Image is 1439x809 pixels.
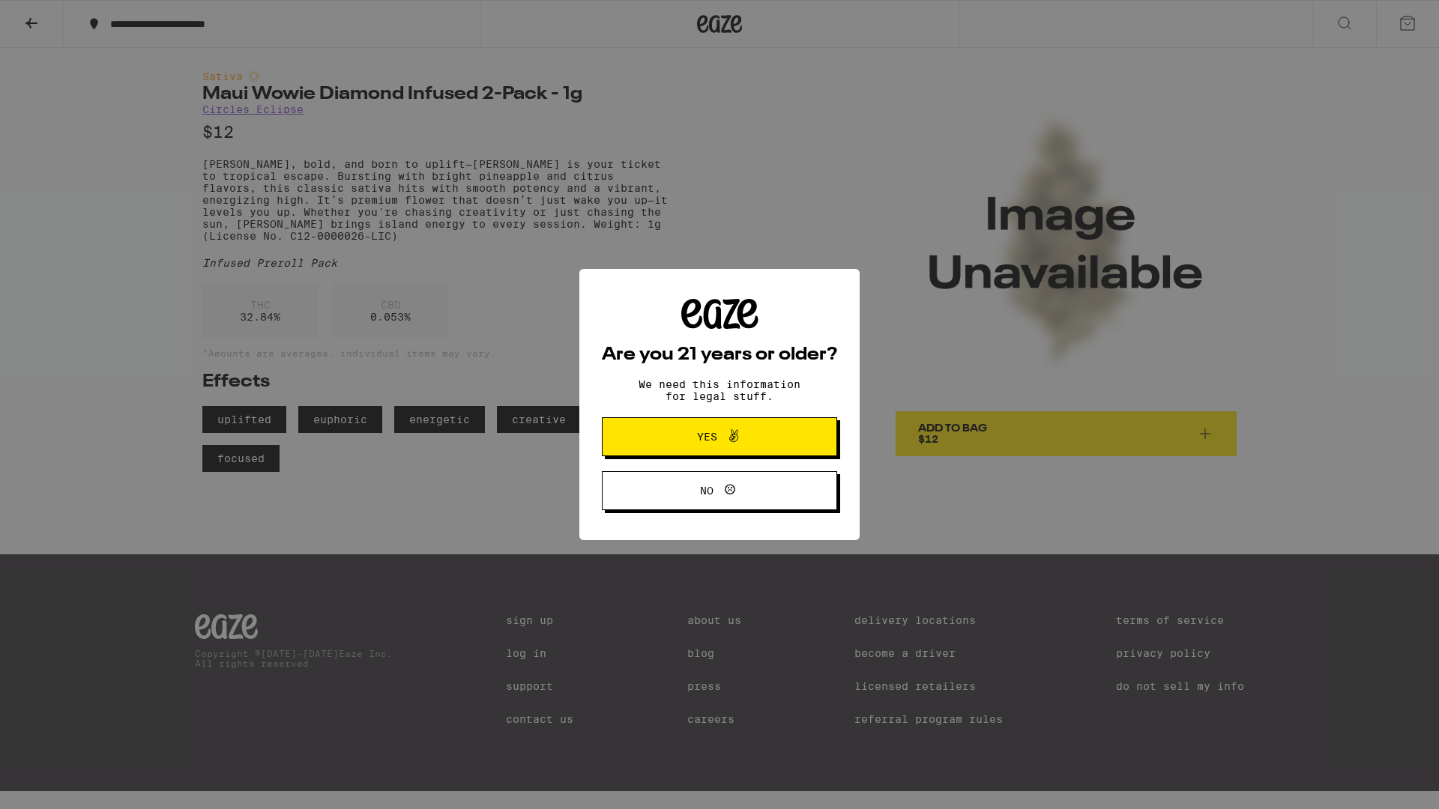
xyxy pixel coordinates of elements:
[626,378,813,402] p: We need this information for legal stuff.
[697,431,717,442] span: Yes
[602,346,837,364] h2: Are you 21 years or older?
[602,417,837,456] button: Yes
[700,485,714,496] span: No
[602,471,837,510] button: No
